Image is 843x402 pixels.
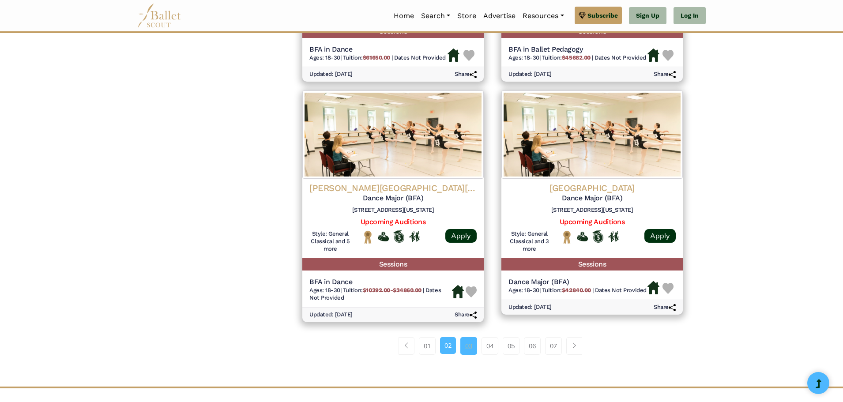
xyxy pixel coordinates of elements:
h6: Style: General Classical and 3 more [508,230,550,253]
span: Ages: 18-30 [309,287,340,293]
span: Tuition: [542,287,592,293]
img: Housing Available [647,281,659,294]
span: Ages: 18-30 [508,287,539,293]
img: Housing Available [452,285,464,298]
span: Tuition: [343,287,423,293]
a: Apply [445,229,477,243]
span: Ages: 18-30 [309,54,340,61]
h6: | | [309,287,452,302]
h6: Share [455,311,477,319]
a: Sign Up [629,7,666,25]
a: Resources [519,7,567,25]
a: Log In [674,7,706,25]
span: Dates Not Provided [595,287,646,293]
a: Subscribe [575,7,622,24]
img: gem.svg [579,11,586,20]
h6: Share [654,71,676,78]
b: $45682.00 [562,54,591,61]
a: Upcoming Auditions [361,218,425,226]
img: Heart [466,286,477,297]
a: Upcoming Auditions [560,218,625,226]
a: 05 [503,337,519,355]
h6: | | [309,54,446,62]
a: Home [390,7,418,25]
img: National [362,230,373,244]
h6: Updated: [DATE] [508,304,552,311]
h5: Dance Major (BFA) [508,278,647,287]
img: Offers Scholarship [393,230,404,243]
h6: [STREET_ADDRESS][US_STATE] [508,207,676,214]
h4: [GEOGRAPHIC_DATA] [508,182,676,194]
a: 07 [545,337,562,355]
img: Offers Financial Aid [577,232,588,241]
h6: Share [455,71,477,78]
img: Logo [501,90,683,179]
b: $10392.00-$34860.00 [363,287,421,293]
h6: Style: General Classical and 5 more [309,230,351,253]
span: Subscribe [587,11,618,20]
img: Heart [662,283,674,294]
h6: Updated: [DATE] [309,311,353,319]
a: 04 [482,337,498,355]
h6: Share [654,304,676,311]
img: Heart [662,50,674,61]
h5: BFA in Ballet Pedagogy [508,45,646,54]
a: 01 [419,337,436,355]
h5: Dance Major (BFA) [309,194,477,203]
h5: Sessions [302,258,484,271]
a: Apply [644,229,676,243]
img: Offers Financial Aid [378,232,389,241]
a: Advertise [480,7,519,25]
img: Offers Scholarship [592,230,603,243]
h4: [PERSON_NAME][GEOGRAPHIC_DATA][PERSON_NAME] [309,182,477,194]
a: Store [454,7,480,25]
h6: | | [508,287,647,294]
img: National [561,230,572,244]
img: Logo [302,90,484,179]
span: Tuition: [343,54,391,61]
img: Housing Available [448,49,459,62]
img: In Person [608,231,619,242]
img: Housing Available [647,49,659,62]
a: 03 [460,337,477,355]
h6: | | [508,54,646,62]
h6: Updated: [DATE] [309,71,353,78]
b: $42840.00 [562,287,591,293]
h6: [STREET_ADDRESS][US_STATE] [309,207,477,214]
b: $61650.00 [363,54,390,61]
span: Dates Not Provided [309,287,441,301]
h5: BFA in Dance [309,278,452,287]
span: Ages: 18-30 [508,54,539,61]
h5: Dance Major (BFA) [508,194,676,203]
h5: BFA in Dance [309,45,446,54]
a: Search [418,7,454,25]
span: Dates Not Provided [394,54,445,61]
nav: Page navigation example [399,337,587,355]
img: In Person [409,231,420,242]
a: 02 [440,337,456,354]
img: Heart [463,50,474,61]
span: Tuition: [542,54,592,61]
h5: Sessions [501,258,683,271]
h6: Updated: [DATE] [508,71,552,78]
span: Dates Not Provided [595,54,646,61]
a: 06 [524,337,541,355]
